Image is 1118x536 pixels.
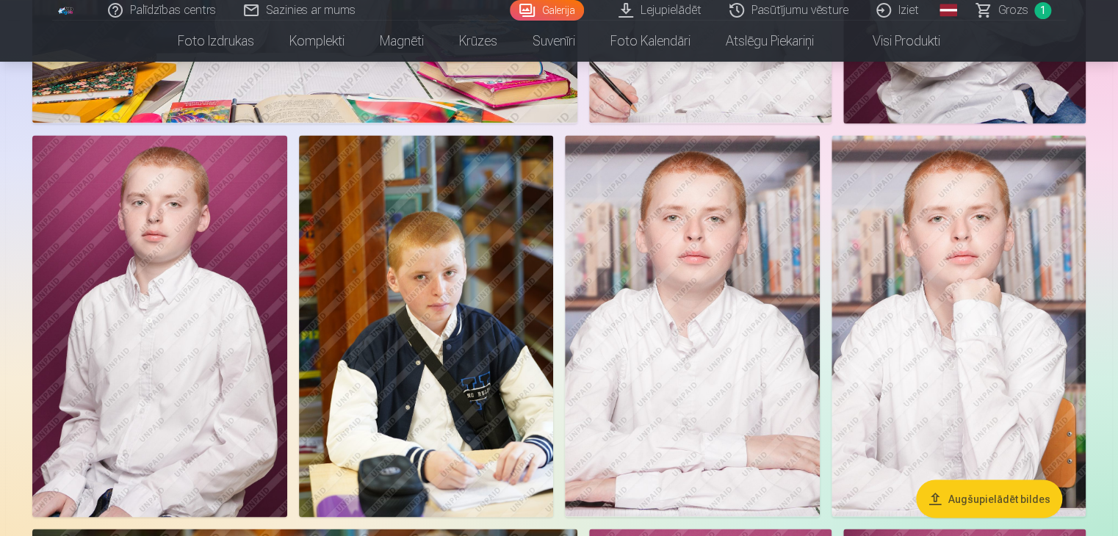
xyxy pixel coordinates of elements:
img: /fa1 [58,6,74,15]
a: Visi produkti [832,21,958,62]
a: Suvenīri [515,21,593,62]
a: Magnēti [362,21,441,62]
a: Komplekti [272,21,362,62]
a: Foto kalendāri [593,21,708,62]
a: Krūzes [441,21,515,62]
a: Atslēgu piekariņi [708,21,832,62]
button: Augšupielādēt bildes [916,480,1062,518]
span: Grozs [998,1,1028,19]
a: Foto izdrukas [160,21,272,62]
span: 1 [1034,2,1051,19]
